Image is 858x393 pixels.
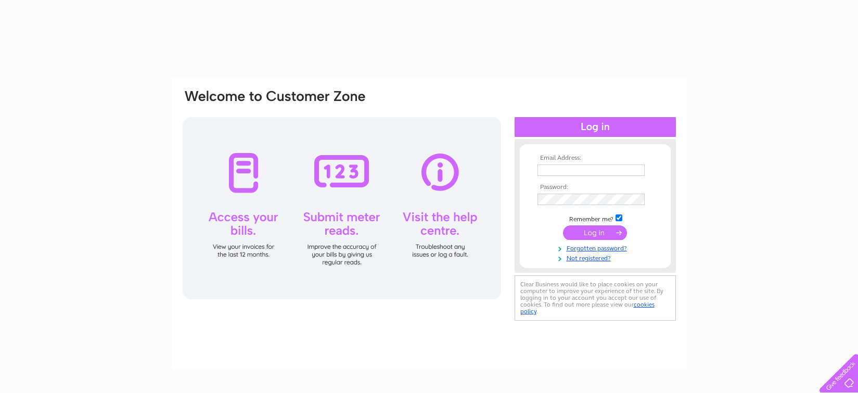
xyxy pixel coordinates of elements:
[535,155,656,162] th: Email Address:
[535,213,656,223] td: Remember me?
[537,252,656,262] a: Not registered?
[535,184,656,191] th: Password:
[520,301,655,315] a: cookies policy
[515,275,676,321] div: Clear Business would like to place cookies on your computer to improve your experience of the sit...
[563,225,627,240] input: Submit
[537,243,656,252] a: Forgotten password?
